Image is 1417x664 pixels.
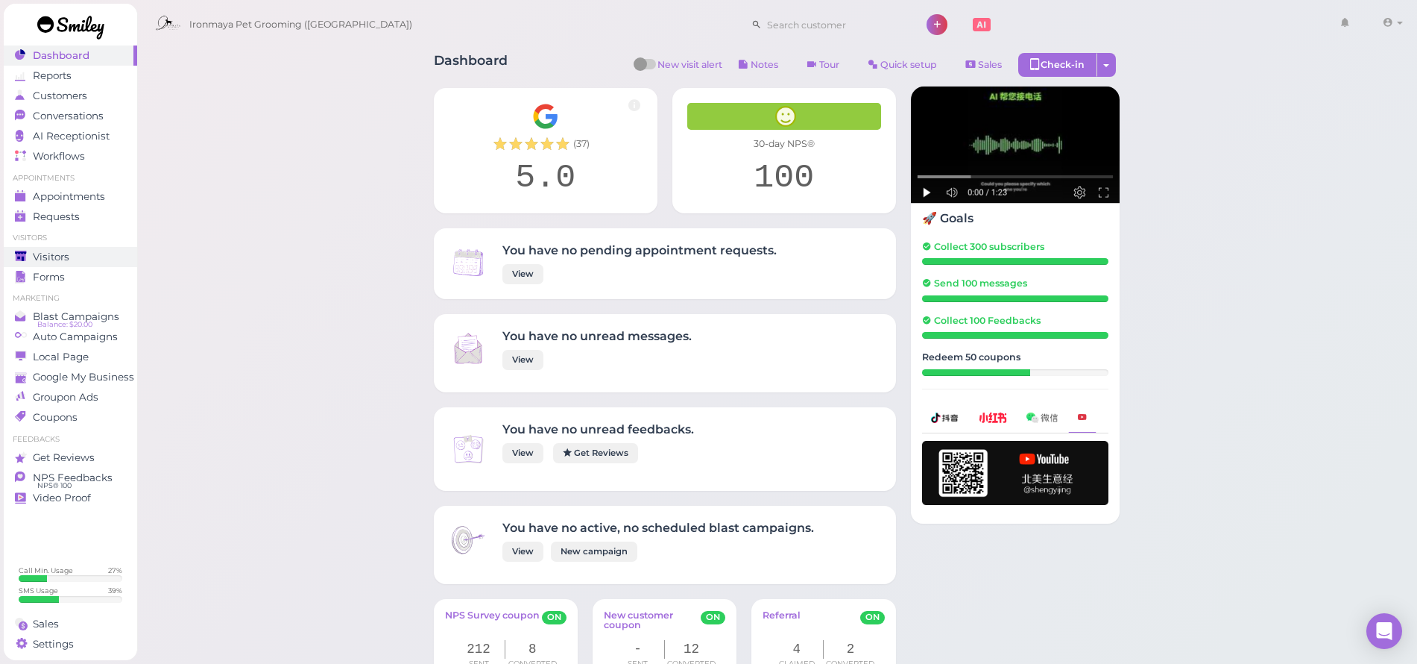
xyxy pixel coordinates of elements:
span: New visit alert [657,58,722,81]
a: Appointments [4,187,137,207]
a: Reports [4,66,137,86]
span: Requests [33,210,80,223]
span: Visitors [33,251,69,263]
a: Settings [4,634,137,654]
span: Dashboard [33,49,89,62]
span: ON [542,611,567,624]
span: Balance: $20.00 [37,319,92,331]
a: New customer coupon [604,610,701,633]
li: Appointments [4,173,137,184]
h5: Collect 300 subscribers [922,241,1108,252]
img: douyin-2727e60b7b0d5d1bbe969c21619e8014.png [931,413,959,423]
a: Dashboard [4,46,137,66]
li: Visitors [4,233,137,243]
h4: You have no active, no scheduled blast campaigns. [502,521,814,535]
span: NPS Feedbacks [33,472,113,484]
a: View [502,350,543,370]
a: View [502,542,543,562]
div: Open Intercom Messenger [1366,613,1402,649]
a: Local Page [4,347,137,367]
img: Google__G__Logo-edd0e34f60d7ca4a2f4ece79cff21ae3.svg [532,103,559,130]
a: Get Reviews [553,443,638,463]
h4: You have no unread messages. [502,329,692,343]
a: Auto Campaigns [4,327,137,347]
a: Coupons [4,407,137,427]
div: 29 [922,369,1030,376]
a: AI Receptionist [4,126,137,146]
a: Forms [4,267,137,287]
div: 39 % [108,586,122,595]
li: Feedbacks [4,434,137,445]
a: Requests [4,207,137,227]
span: Google My Business [33,371,134,383]
a: Groupon Ads [4,387,137,407]
div: 5.0 [449,158,643,198]
span: Ironmaya Pet Grooming ([GEOGRAPHIC_DATA]) [189,4,412,46]
span: ON [701,611,725,624]
a: Conversations [4,106,137,126]
img: youtube-h-92280983ece59b2848f85fc261e8ffad.png [922,441,1108,505]
h5: Send 100 messages [922,278,1108,289]
a: View [502,443,543,463]
div: - [611,640,665,659]
a: Sales [4,614,137,634]
span: Coupons [33,411,78,424]
div: 212 [452,640,506,659]
img: xhs-786d23addd57f6a2be217d5a65f4ab6b.png [979,413,1007,422]
input: Search customer [762,13,906,37]
a: Google My Business [4,367,137,387]
div: 27 % [108,566,122,575]
span: Auto Campaigns [33,331,118,343]
div: 12 [665,640,719,659]
span: AI Receptionist [33,130,110,142]
li: Marketing [4,293,137,304]
div: 2 [824,640,877,659]
a: Quick setup [856,53,950,77]
div: 4 [770,640,824,659]
a: Video Proof [4,488,137,508]
img: Inbox [449,521,487,560]
h4: You have no pending appointment requests. [502,243,777,257]
span: Video Proof [33,492,91,504]
h5: Redeem 50 coupons [922,351,1108,363]
a: NPS Survey coupon [445,610,540,633]
button: Notes [726,53,791,77]
a: NPS Feedbacks NPS® 100 [4,468,137,488]
h5: Collect 100 Feedbacks [922,315,1108,326]
div: 8 [505,640,559,659]
span: Workflows [33,150,85,163]
span: Local Page [33,351,89,363]
a: Tour [795,53,852,77]
img: Inbox [449,430,487,469]
h1: Dashboard [434,53,508,81]
span: Get Reviews [33,451,95,464]
span: Reports [33,69,72,82]
a: Visitors [4,247,137,267]
span: Appointments [33,190,105,203]
a: Blast Campaigns Balance: $20.00 [4,307,137,327]
img: wechat-a99521bb4f7854bbf8f190d1356e2cdb.png [1026,413,1058,422]
div: SMS Usage [19,586,58,595]
img: Inbox [449,243,487,282]
h4: You have no unread feedbacks. [502,422,694,436]
div: 30-day NPS® [687,137,881,151]
span: Customers [33,90,87,102]
span: Sales [33,618,59,630]
span: ON [860,611,885,624]
span: Conversations [33,110,104,122]
div: Check-in [1018,53,1097,77]
h4: 🚀 Goals [922,211,1108,225]
span: Forms [33,271,65,284]
a: Workflows [4,146,137,166]
span: Blast Campaigns [33,310,119,323]
a: Referral [763,610,801,633]
img: AI receptionist [911,87,1120,204]
a: Sales [953,53,1014,77]
span: Groupon Ads [33,391,98,404]
a: Customers [4,86,137,106]
span: ( 37 ) [573,137,590,151]
span: Settings [33,638,74,651]
div: Call Min. Usage [19,566,73,575]
span: Sales [978,59,1002,70]
a: New campaign [551,542,637,562]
